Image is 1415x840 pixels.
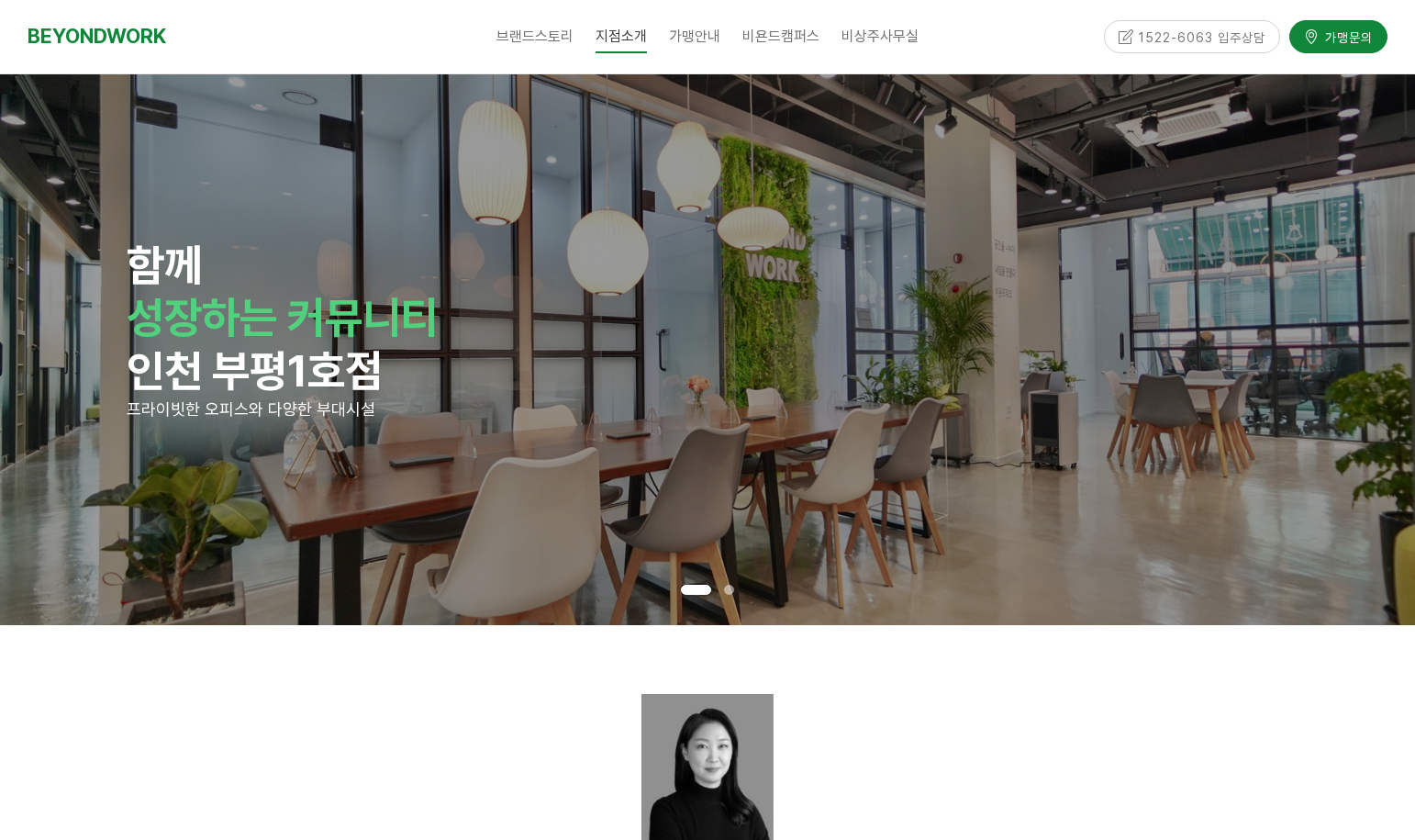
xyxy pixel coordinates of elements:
a: BEYONDWORK [28,19,166,53]
a: 비욘드캠퍼스 [731,14,830,60]
span: 프라이빗한 오피스와 다양한 부대시설 [127,399,375,419]
span: 지점소개 [596,19,647,53]
span: 브랜드스토리 [496,28,574,45]
span: 가맹안내 [669,28,720,45]
a: 가맹문의 [1289,20,1387,52]
a: 비상주사무실 [830,14,930,60]
a: 브랜드스토리 [485,14,585,60]
a: 가맹안내 [658,14,731,60]
span: 비욘드캠퍼스 [742,28,819,45]
a: 지점소개 [585,14,658,60]
span: 가맹문의 [1320,28,1373,46]
span: 비상주사무실 [841,28,919,45]
strong: 함께 [127,239,202,292]
strong: 성장하는 커뮤니티 [127,291,438,344]
strong: 인천 부평1호점 [127,344,383,398]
